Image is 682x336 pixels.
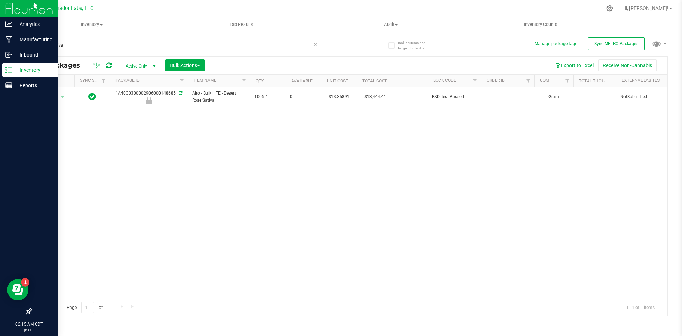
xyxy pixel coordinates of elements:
[316,17,466,32] a: Audit
[5,21,12,28] inline-svg: Analytics
[61,302,112,313] span: Page of 1
[321,87,357,107] td: $13.35891
[605,5,614,12] div: Manage settings
[469,75,481,87] a: Filter
[551,59,598,71] button: Export to Excel
[540,78,549,83] a: UOM
[17,17,167,32] a: Inventory
[178,91,182,96] span: Sync from Compliance System
[58,92,67,102] span: select
[3,321,55,327] p: 06:15 AM CDT
[487,78,505,83] a: Order Id
[361,92,390,102] span: $13,444.41
[12,66,55,74] p: Inventory
[5,36,12,43] inline-svg: Manufacturing
[12,81,55,90] p: Reports
[3,327,55,333] p: [DATE]
[622,78,677,83] a: External Lab Test Result
[316,21,465,28] span: Audit
[432,94,477,100] span: R&D Test Passed
[165,59,205,71] button: Bulk Actions
[535,41,577,47] button: Manage package tags
[562,75,573,87] a: Filter
[291,79,313,84] a: Available
[327,79,348,84] a: Unit Cost
[433,78,456,83] a: Lock Code
[115,78,140,83] a: Package ID
[31,40,321,50] input: Search Package ID, Item Name, SKU, Lot or Part Number...
[598,59,657,71] button: Receive Non-Cannabis
[579,79,605,84] a: Total THC%
[88,92,96,102] span: In Sync
[220,21,263,28] span: Lab Results
[594,41,638,46] span: Sync METRC Packages
[98,75,110,87] a: Filter
[514,21,567,28] span: Inventory Counts
[622,5,669,11] span: Hi, [PERSON_NAME]!
[37,62,87,69] span: All Packages
[7,279,28,300] iframe: Resource center
[621,302,660,313] span: 1 - 1 of 1 items
[167,17,316,32] a: Lab Results
[313,40,318,49] span: Clear
[5,82,12,89] inline-svg: Reports
[362,79,387,84] a: Total Cost
[176,75,188,87] a: Filter
[52,5,93,11] span: Curador Labs, LLC
[194,78,216,83] a: Item Name
[12,35,55,44] p: Manufacturing
[466,17,616,32] a: Inventory Counts
[398,40,433,51] span: Include items not tagged for facility
[109,90,189,104] div: 1A40C0300002906000148685
[21,278,29,287] iframe: Resource center unread badge
[170,63,200,68] span: Bulk Actions
[254,94,281,100] span: 1006.4
[192,90,246,103] span: Airo - Bulk HTE - Desert Rose Sativa
[80,78,107,83] a: Sync Status
[588,37,645,50] button: Sync METRC Packages
[81,302,94,313] input: 1
[238,75,250,87] a: Filter
[17,21,167,28] span: Inventory
[256,79,264,84] a: Qty
[12,50,55,59] p: Inbound
[5,66,12,74] inline-svg: Inventory
[5,51,12,58] inline-svg: Inbound
[12,20,55,28] p: Analytics
[523,75,534,87] a: Filter
[109,97,189,104] div: R&D Test Passed
[290,94,317,100] span: 0
[538,94,569,100] span: Gram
